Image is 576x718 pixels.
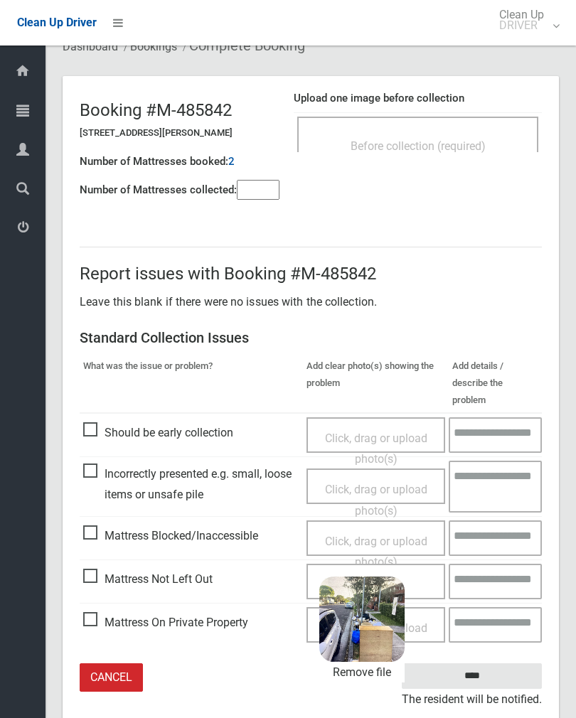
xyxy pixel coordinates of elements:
th: What was the issue or problem? [80,354,303,413]
h4: Upload one image before collection [294,92,542,105]
li: Complete Booking [179,33,305,59]
span: Click, drag or upload photo(s) [325,535,427,569]
small: DRIVER [499,20,544,31]
small: The resident will be notified. [402,689,542,710]
a: Clean Up Driver [17,12,97,33]
a: Dashboard [63,40,118,53]
h4: 2 [228,156,235,168]
span: Click, drag or upload photo(s) [325,483,427,518]
span: Mattress Blocked/Inaccessible [83,525,258,547]
span: Mattress On Private Property [83,612,248,633]
a: Cancel [80,663,143,692]
span: Incorrectly presented e.g. small, loose items or unsafe pile [83,464,299,505]
p: Leave this blank if there were no issues with the collection. [80,291,542,313]
span: Clean Up [492,9,558,31]
span: Click, drag or upload photo(s) [325,432,427,466]
th: Add details / describe the problem [449,354,542,413]
h4: Number of Mattresses collected: [80,184,237,196]
a: Bookings [130,40,177,53]
span: Before collection (required) [351,139,486,153]
h2: Booking #M-485842 [80,101,279,119]
span: Mattress Not Left Out [83,569,213,590]
th: Add clear photo(s) showing the problem [303,354,449,413]
a: Remove file [319,662,405,683]
h4: Number of Mattresses booked: [80,156,228,168]
h5: [STREET_ADDRESS][PERSON_NAME] [80,128,279,138]
h3: Standard Collection Issues [80,330,542,345]
span: Clean Up Driver [17,16,97,29]
span: Should be early collection [83,422,233,444]
h2: Report issues with Booking #M-485842 [80,264,542,283]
